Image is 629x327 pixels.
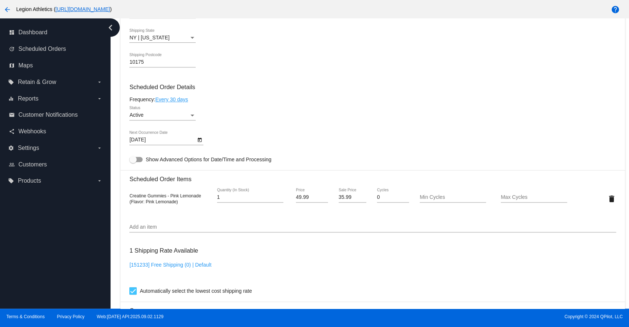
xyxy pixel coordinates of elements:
[321,314,623,319] span: Copyright © 2024 QPilot, LLC
[129,224,616,230] input: Add an item
[129,112,143,118] span: Active
[97,145,102,151] i: arrow_drop_down
[97,79,102,85] i: arrow_drop_down
[420,194,486,200] input: Min Cycles
[9,109,102,121] a: email Customer Notifications
[611,5,620,14] mat-icon: help
[18,161,47,168] span: Customers
[129,35,170,41] span: NY | [US_STATE]
[18,46,66,52] span: Scheduled Orders
[339,194,367,200] input: Sale Price
[129,170,616,183] h3: Scheduled Order Items
[129,137,196,143] input: Next Occurrence Date
[97,314,164,319] a: Web:[DATE] API:2025.09.02.1129
[16,6,112,12] span: Legion Athletics ( )
[217,194,283,200] input: Quantity (In Stock)
[18,145,39,151] span: Settings
[146,156,271,163] span: Show Advanced Options for Date/Time and Processing
[6,314,45,319] a: Terms & Conditions
[129,302,616,314] h3: Coupons
[9,129,15,134] i: share
[9,27,102,38] a: dashboard Dashboard
[296,194,328,200] input: Price
[129,193,201,204] span: Creatine Gummies - Pink Lemonade (Flavor: Pink Lemonade)
[129,96,616,102] div: Frequency:
[9,60,102,71] a: map Maps
[155,96,188,102] a: Every 30 days
[607,194,616,203] mat-icon: delete
[18,128,46,135] span: Webhooks
[18,95,38,102] span: Reports
[9,43,102,55] a: update Scheduled Orders
[9,29,15,35] i: dashboard
[8,178,14,184] i: local_offer
[129,59,196,65] input: Shipping Postcode
[18,177,41,184] span: Products
[129,243,198,259] h3: 1 Shipping Rate Available
[97,96,102,102] i: arrow_drop_down
[9,46,15,52] i: update
[140,286,252,295] span: Automatically select the lowest cost shipping rate
[8,96,14,102] i: equalizer
[18,62,33,69] span: Maps
[3,5,12,14] mat-icon: arrow_back
[129,35,196,41] mat-select: Shipping State
[129,84,616,91] h3: Scheduled Order Details
[56,6,110,12] a: [URL][DOMAIN_NAME]
[9,159,102,170] a: people_outline Customers
[18,79,56,85] span: Retain & Grow
[97,178,102,184] i: arrow_drop_down
[9,112,15,118] i: email
[501,194,567,200] input: Max Cycles
[377,194,409,200] input: Cycles
[8,79,14,85] i: local_offer
[57,314,85,319] a: Privacy Policy
[196,136,203,143] button: Open calendar
[8,145,14,151] i: settings
[9,126,102,137] a: share Webhooks
[105,22,116,34] i: chevron_left
[18,29,47,36] span: Dashboard
[18,112,78,118] span: Customer Notifications
[129,262,211,268] a: [151233] Free Shipping (0) | Default
[129,112,196,118] mat-select: Status
[9,63,15,68] i: map
[9,162,15,168] i: people_outline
